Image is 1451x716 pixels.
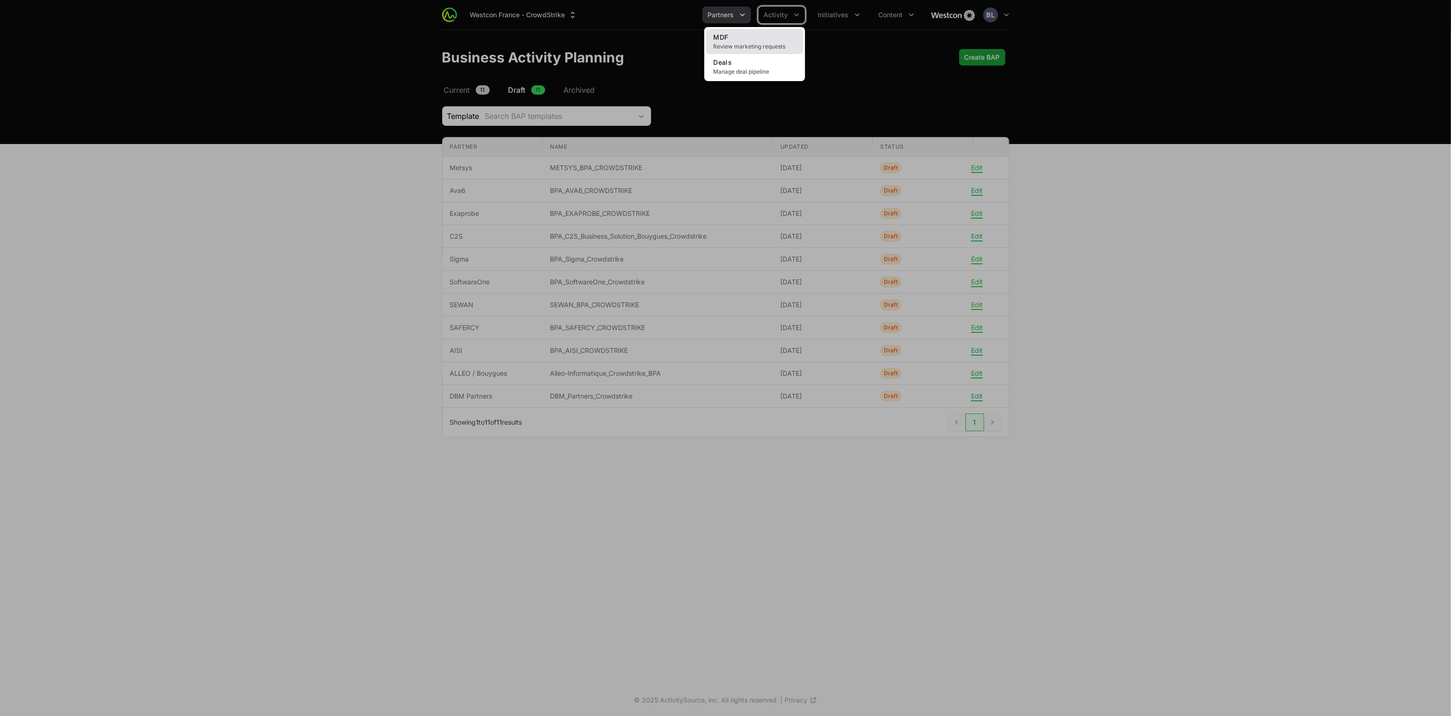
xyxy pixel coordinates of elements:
[706,54,803,79] a: DealsManage deal pipeline
[758,7,805,23] div: Activity menu
[457,7,920,23] div: Main navigation
[714,43,796,50] span: Review marketing requests
[714,33,729,41] span: MDF
[706,29,803,54] a: MDFReview marketing requests
[714,68,796,76] span: Manage deal pipeline
[714,58,732,66] span: Deals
